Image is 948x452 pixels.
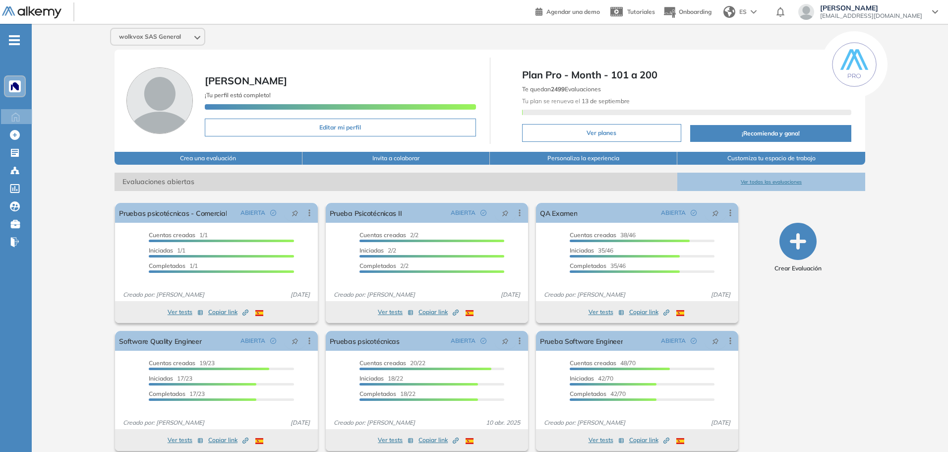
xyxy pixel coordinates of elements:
button: pushpin [705,205,726,221]
span: Iniciadas [570,247,594,254]
span: 2/2 [359,247,396,254]
img: ESP [676,310,684,316]
span: Creado por: [PERSON_NAME] [330,418,419,427]
img: arrow [751,10,757,14]
span: 17/23 [149,375,192,382]
span: [PERSON_NAME] [820,4,922,12]
span: Creado por: [PERSON_NAME] [119,290,208,299]
span: Te quedan Evaluaciones [522,85,601,93]
span: ABIERTA [240,208,265,217]
img: https://assets.alkemy.org/workspaces/1394/c9baeb50-dbbd-46c2-a7b2-c74a16be862c.png [11,82,19,90]
span: Iniciadas [359,375,384,382]
button: Ver todas las evaluaciones [677,173,865,191]
span: Completados [359,390,396,397]
span: [DATE] [287,418,314,427]
button: Ver tests [589,306,624,318]
span: 38/46 [570,231,636,239]
a: Prueba Software Engineer [540,331,623,351]
span: 42/70 [570,390,626,397]
span: [DATE] [287,290,314,299]
span: 35/46 [570,262,626,269]
button: Editar mi perfil [205,119,475,136]
span: check-circle [691,338,697,344]
span: pushpin [292,337,298,345]
a: Software Quality Engineer [119,331,201,351]
span: 20/22 [359,359,425,367]
span: Creado por: [PERSON_NAME] [540,290,629,299]
span: check-circle [691,210,697,216]
button: Ver planes [522,124,682,142]
img: ESP [466,310,474,316]
span: Completados [359,262,396,269]
span: [DATE] [707,418,734,427]
span: [DATE] [497,290,524,299]
button: Copiar link [418,306,459,318]
a: Pruebas psicotécnicas [330,331,400,351]
span: [PERSON_NAME] [205,74,287,87]
span: Completados [149,262,185,269]
button: pushpin [494,205,516,221]
span: 18/22 [359,375,403,382]
img: ESP [676,438,684,444]
span: Plan Pro - Month - 101 a 200 [522,67,851,82]
span: 1/1 [149,247,185,254]
img: ESP [466,438,474,444]
span: check-circle [480,338,486,344]
span: Iniciadas [149,375,173,382]
span: Evaluaciones abiertas [115,173,677,191]
span: wolkvox SAS General [119,33,181,41]
button: Ver tests [589,434,624,446]
button: Copiar link [208,434,248,446]
button: Crear Evaluación [774,223,822,273]
span: ABIERTA [661,208,686,217]
button: Onboarding [663,1,711,23]
span: 2/2 [359,262,409,269]
button: Ver tests [378,434,414,446]
a: Pruebas psicotécnicas - Comercial [119,203,227,223]
span: 18/22 [359,390,415,397]
span: 19/23 [149,359,215,367]
img: ESP [255,438,263,444]
button: pushpin [494,333,516,349]
img: Logo [2,6,61,19]
button: pushpin [284,205,306,221]
div: Chat Widget [898,404,948,452]
span: [DATE] [707,290,734,299]
span: Creado por: [PERSON_NAME] [330,290,419,299]
button: Copiar link [629,434,669,446]
span: Tu plan se renueva el [522,97,630,105]
span: 48/70 [570,359,636,367]
span: 1/1 [149,262,198,269]
img: world [723,6,735,18]
span: Completados [570,262,606,269]
button: Personaliza la experiencia [490,152,677,165]
span: check-circle [270,338,276,344]
b: 2499 [551,85,565,93]
button: Ver tests [168,434,203,446]
a: QA Examen [540,203,578,223]
span: Copiar link [208,308,248,317]
span: ABIERTA [661,336,686,345]
button: pushpin [705,333,726,349]
span: Agendar una demo [546,8,600,15]
span: Cuentas creadas [149,359,195,367]
span: Copiar link [418,308,459,317]
span: Copiar link [629,308,669,317]
a: Prueba Psicotécnicas II [330,203,402,223]
span: Copiar link [418,436,459,445]
span: [EMAIL_ADDRESS][DOMAIN_NAME] [820,12,922,20]
span: Completados [570,390,606,397]
img: ESP [255,310,263,316]
span: Creado por: [PERSON_NAME] [540,418,629,427]
button: ¡Recomienda y gana! [690,125,851,142]
span: Crear Evaluación [774,264,822,273]
span: Cuentas creadas [359,231,406,239]
span: pushpin [292,209,298,217]
span: ABIERTA [240,336,265,345]
span: Cuentas creadas [149,231,195,239]
span: pushpin [502,209,509,217]
button: Copiar link [629,306,669,318]
span: 10 abr. 2025 [482,418,524,427]
span: 42/70 [570,375,613,382]
span: Iniciadas [359,247,384,254]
